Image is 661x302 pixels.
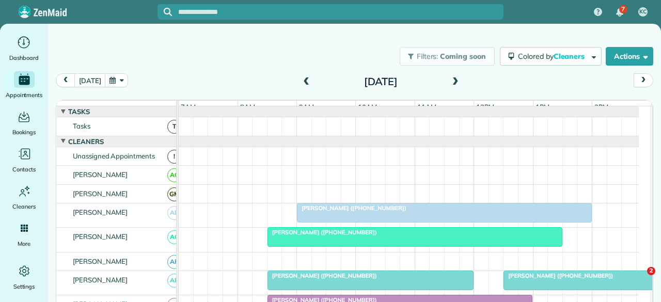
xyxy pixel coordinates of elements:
[592,103,610,111] span: 2pm
[12,164,36,174] span: Contacts
[4,146,44,174] a: Contacts
[621,5,625,13] span: 7
[440,52,486,61] span: Coming soon
[167,168,181,182] span: AC
[167,274,181,288] span: AF
[71,232,130,241] span: [PERSON_NAME]
[71,170,130,179] span: [PERSON_NAME]
[18,239,30,249] span: More
[13,281,35,292] span: Settings
[66,137,106,146] span: Cleaners
[56,73,75,87] button: prev
[609,1,631,24] div: 7 unread notifications
[296,204,407,212] span: [PERSON_NAME] ([PHONE_NUMBER])
[634,73,653,87] button: next
[267,229,377,236] span: [PERSON_NAME] ([PHONE_NUMBER])
[12,201,36,212] span: Cleaners
[356,103,379,111] span: 10am
[167,187,181,201] span: GM
[71,257,130,265] span: [PERSON_NAME]
[474,103,496,111] span: 12pm
[518,52,588,61] span: Colored by
[167,206,181,220] span: AB
[626,267,651,292] iframe: Intercom live chat
[71,122,92,130] span: Tasks
[12,127,36,137] span: Bookings
[71,276,130,284] span: [PERSON_NAME]
[158,8,172,16] button: Focus search
[164,8,172,16] svg: Focus search
[238,103,257,111] span: 8am
[316,76,445,87] h2: [DATE]
[554,52,587,61] span: Cleaners
[74,73,105,87] button: [DATE]
[71,208,130,216] span: [PERSON_NAME]
[167,120,181,134] span: T
[533,103,552,111] span: 1pm
[606,47,653,66] button: Actions
[4,183,44,212] a: Cleaners
[297,103,316,111] span: 9am
[417,52,438,61] span: Filters:
[167,230,181,244] span: AC
[9,53,39,63] span: Dashboard
[639,8,647,16] span: KC
[71,189,130,198] span: [PERSON_NAME]
[179,103,198,111] span: 7am
[167,150,181,164] span: !
[71,152,157,160] span: Unassigned Appointments
[66,107,92,116] span: Tasks
[4,34,44,63] a: Dashboard
[4,263,44,292] a: Settings
[415,103,438,111] span: 11am
[167,255,181,269] span: AF
[4,71,44,100] a: Appointments
[500,47,602,66] button: Colored byCleaners
[647,267,655,275] span: 2
[4,108,44,137] a: Bookings
[503,272,613,279] span: [PERSON_NAME] ([PHONE_NUMBER])
[6,90,43,100] span: Appointments
[267,272,377,279] span: [PERSON_NAME] ([PHONE_NUMBER])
